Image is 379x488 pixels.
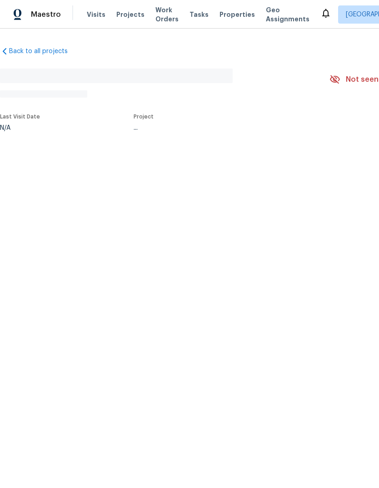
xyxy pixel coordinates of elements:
[87,10,105,19] span: Visits
[134,125,308,131] div: ...
[116,10,145,19] span: Projects
[189,11,209,18] span: Tasks
[155,5,179,24] span: Work Orders
[219,10,255,19] span: Properties
[134,114,154,119] span: Project
[266,5,309,24] span: Geo Assignments
[31,10,61,19] span: Maestro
